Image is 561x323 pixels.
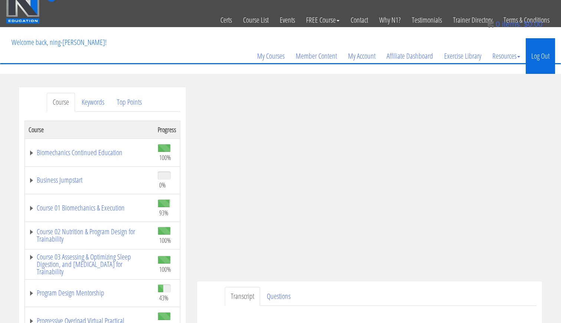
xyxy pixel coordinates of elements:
a: 0 items: $0.00 [486,20,542,28]
th: Progress [154,121,180,138]
a: Testimonials [406,2,447,38]
a: Course List [237,2,274,38]
span: items: [502,20,522,28]
a: Biomechanics Continued Education [29,149,150,156]
a: Log Out [526,38,555,74]
a: Contact [345,2,374,38]
a: Course 03 Assessing & Optimizing Sleep Digestion, and [MEDICAL_DATA] for Trainability [29,253,150,275]
span: 43% [159,294,168,302]
span: 93% [159,209,168,217]
a: Affiliate Dashboard [381,38,439,74]
a: Trainer Directory [447,2,498,38]
a: My Courses [252,38,290,74]
span: 100% [159,153,171,161]
a: My Account [342,38,381,74]
a: Resources [487,38,526,74]
p: Welcome back, ning-[PERSON_NAME]! [6,27,112,57]
span: 100% [159,265,171,273]
a: Keywords [76,93,110,112]
a: Terms & Conditions [498,2,555,38]
a: Exercise Library [439,38,487,74]
a: FREE Course [301,2,345,38]
a: Course 01 Biomechanics & Execution [29,204,150,212]
span: $ [524,20,528,28]
th: Course [25,121,154,138]
a: Transcript [225,287,260,306]
a: Business Jumpstart [29,176,150,184]
a: Member Content [290,38,342,74]
a: Program Design Mentorship [29,289,150,297]
span: 0% [159,181,166,189]
img: icon11.png [486,20,494,28]
bdi: 0.00 [524,20,542,28]
a: Questions [261,287,296,306]
a: Top Points [111,93,148,112]
span: 0 [496,20,500,28]
span: 100% [159,236,171,244]
a: Course [47,93,75,112]
a: Course 02 Nutrition & Program Design for Trainability [29,228,150,243]
a: Certs [215,2,237,38]
a: Why N1? [374,2,406,38]
a: Events [274,2,301,38]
